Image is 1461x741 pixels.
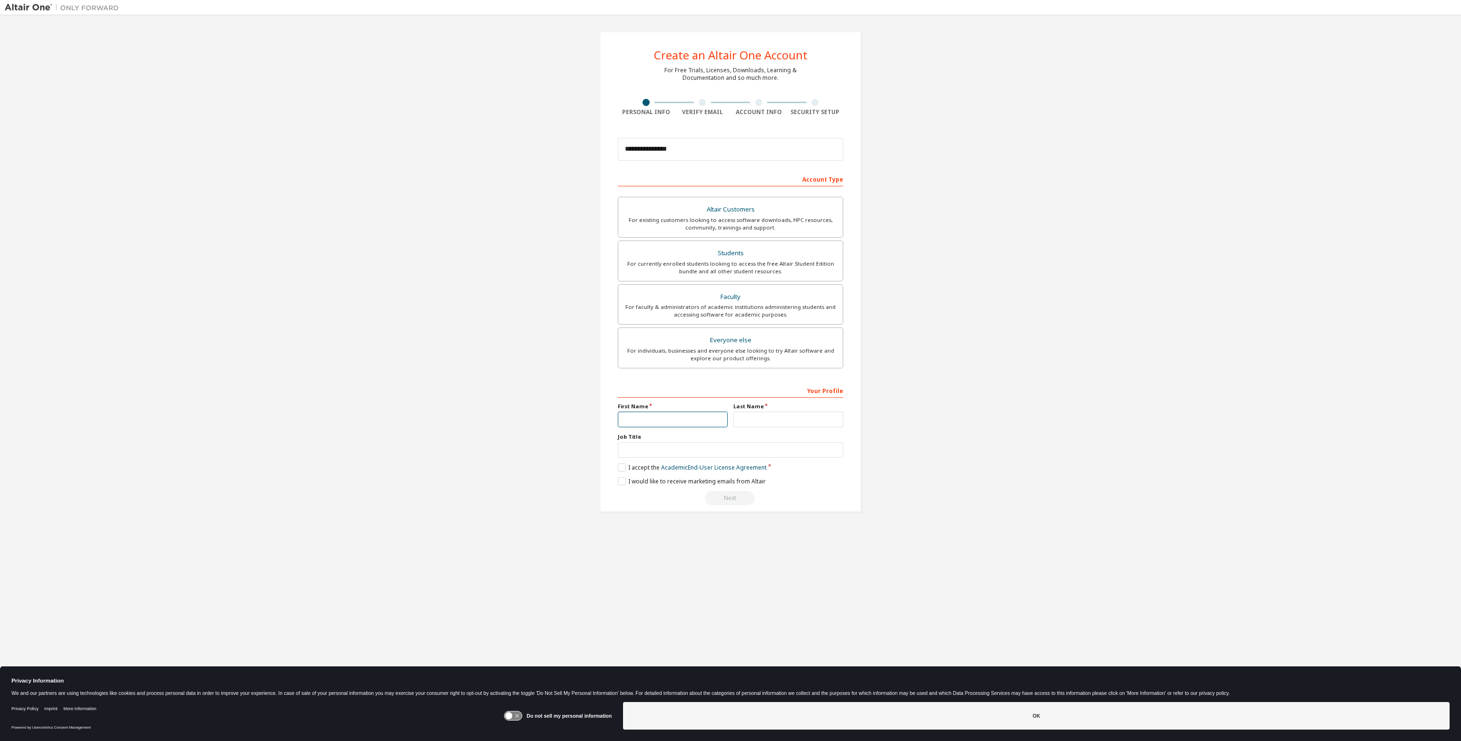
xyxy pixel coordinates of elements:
[664,67,797,82] div: For Free Trials, Licenses, Downloads, Learning & Documentation and so much more.
[618,477,766,485] label: I would like to receive marketing emails from Altair
[618,433,843,441] label: Job Title
[674,108,731,116] div: Verify Email
[5,3,124,12] img: Altair One
[624,260,837,275] div: For currently enrolled students looking to access the free Altair Student Edition bundle and all ...
[787,108,844,116] div: Security Setup
[624,303,837,318] div: For faculty & administrators of academic institutions administering students and accessing softwa...
[654,49,808,61] div: Create an Altair One Account
[618,403,728,410] label: First Name
[624,216,837,231] div: For existing customers looking to access software downloads, HPC resources, community, trainings ...
[624,247,837,260] div: Students
[624,290,837,304] div: Faculty
[661,463,767,472] a: Academic End-User License Agreement
[618,383,843,398] div: Your Profile
[733,403,843,410] label: Last Name
[624,334,837,347] div: Everyone else
[624,203,837,216] div: Altair Customers
[618,491,843,505] div: Read and acccept EULA to continue
[618,463,767,472] label: I accept the
[618,171,843,186] div: Account Type
[624,347,837,362] div: For individuals, businesses and everyone else looking to try Altair software and explore our prod...
[618,108,674,116] div: Personal Info
[730,108,787,116] div: Account Info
